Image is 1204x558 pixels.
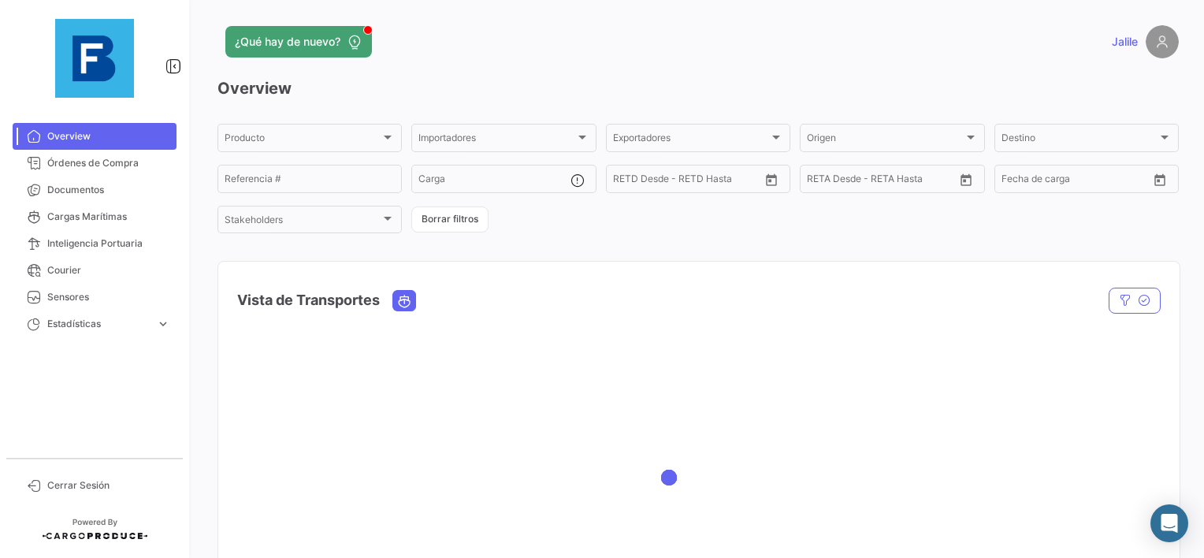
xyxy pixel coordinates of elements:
[1041,176,1111,187] input: Hasta
[47,290,170,304] span: Sensores
[47,236,170,251] span: Inteligencia Portuaria
[13,177,177,203] a: Documentos
[1146,25,1179,58] img: placeholder-user.png
[1150,504,1188,542] div: Abrir Intercom Messenger
[217,77,1179,99] h3: Overview
[13,230,177,257] a: Inteligencia Portuaria
[13,203,177,230] a: Cargas Marítimas
[47,183,170,197] span: Documentos
[411,206,489,232] button: Borrar filtros
[807,176,835,187] input: Desde
[237,289,380,311] h4: Vista de Transportes
[613,135,769,146] span: Exportadores
[613,176,641,187] input: Desde
[13,123,177,150] a: Overview
[47,129,170,143] span: Overview
[846,176,916,187] input: Hasta
[55,19,134,98] img: 12429640-9da8-4fa2-92c4-ea5716e443d2.jpg
[47,210,170,224] span: Cargas Marítimas
[235,34,340,50] span: ¿Qué hay de nuevo?
[807,135,963,146] span: Origen
[47,156,170,170] span: Órdenes de Compra
[1148,168,1172,192] button: Open calendar
[954,168,978,192] button: Open calendar
[47,478,170,493] span: Cerrar Sesión
[652,176,723,187] input: Hasta
[225,135,381,146] span: Producto
[13,284,177,311] a: Sensores
[393,291,415,311] button: Ocean
[13,257,177,284] a: Courier
[47,263,170,277] span: Courier
[418,135,574,146] span: Importadores
[1112,34,1138,50] span: Jalile
[13,150,177,177] a: Órdenes de Compra
[156,317,170,331] span: expand_more
[760,168,783,192] button: Open calendar
[225,217,381,228] span: Stakeholders
[225,26,372,58] button: ¿Qué hay de nuevo?
[1001,135,1158,146] span: Destino
[47,317,150,331] span: Estadísticas
[1001,176,1030,187] input: Desde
